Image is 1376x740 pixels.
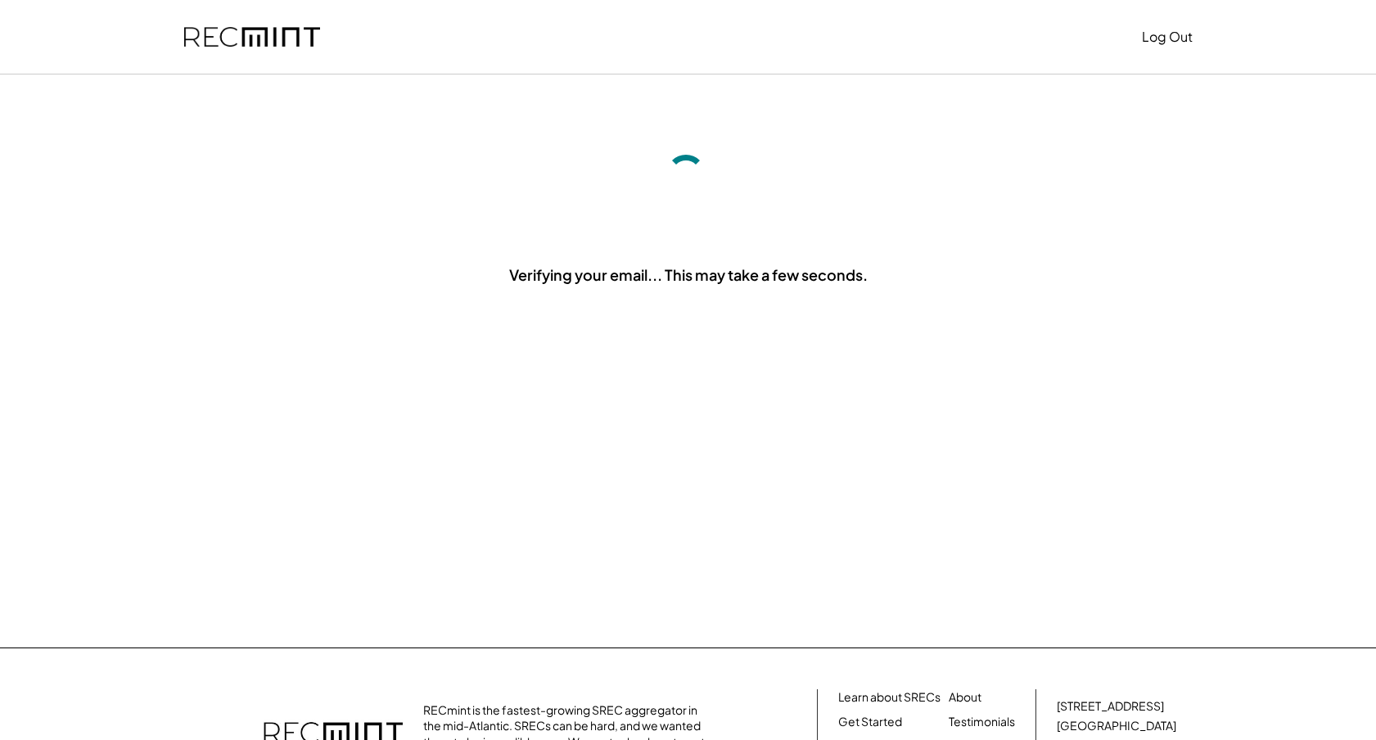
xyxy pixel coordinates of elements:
[1057,718,1176,734] div: [GEOGRAPHIC_DATA]
[838,689,941,706] a: Learn about SRECs
[949,689,981,706] a: About
[1142,20,1193,53] button: Log Out
[1057,698,1164,715] div: [STREET_ADDRESS]
[509,264,868,285] div: Verifying your email... This may take a few seconds.
[838,714,902,730] a: Get Started
[949,714,1015,730] a: Testimonials
[184,27,320,47] img: recmint-logotype%403x.png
